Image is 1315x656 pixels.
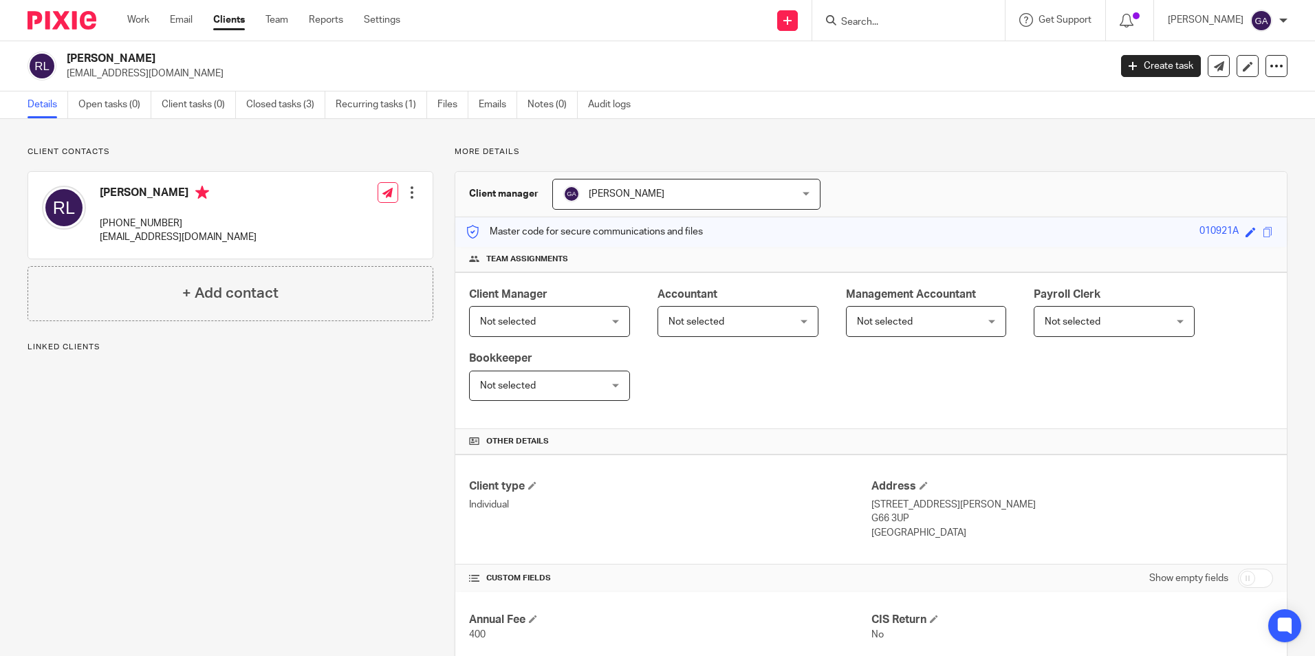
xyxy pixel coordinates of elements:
a: Create task [1121,55,1201,77]
a: Clients [213,13,245,27]
h4: CUSTOM FIELDS [469,573,871,584]
img: svg%3E [42,186,86,230]
a: Audit logs [588,91,641,118]
img: svg%3E [563,186,580,202]
h4: Annual Fee [469,613,871,627]
p: Linked clients [28,342,433,353]
a: Reports [309,13,343,27]
p: Individual [469,498,871,512]
p: [EMAIL_ADDRESS][DOMAIN_NAME] [100,230,257,244]
span: Other details [486,436,549,447]
h4: CIS Return [871,613,1273,627]
span: Accountant [657,289,717,300]
p: [GEOGRAPHIC_DATA] [871,526,1273,540]
a: Client tasks (0) [162,91,236,118]
a: Work [127,13,149,27]
span: Not selected [480,317,536,327]
a: Recurring tasks (1) [336,91,427,118]
img: Pixie [28,11,96,30]
a: Team [265,13,288,27]
h4: Address [871,479,1273,494]
a: Files [437,91,468,118]
a: Closed tasks (3) [246,91,325,118]
p: [EMAIL_ADDRESS][DOMAIN_NAME] [67,67,1100,80]
label: Show empty fields [1149,571,1228,585]
img: svg%3E [1250,10,1272,32]
p: G66 3UP [871,512,1273,525]
a: Settings [364,13,400,27]
span: Payroll Clerk [1034,289,1100,300]
img: svg%3E [28,52,56,80]
span: Not selected [857,317,913,327]
p: More details [455,146,1287,157]
span: [PERSON_NAME] [589,189,664,199]
a: Emails [479,91,517,118]
h2: [PERSON_NAME] [67,52,893,66]
h3: Client manager [469,187,539,201]
div: 010921A [1199,224,1239,240]
p: Client contacts [28,146,433,157]
input: Search [840,17,964,29]
a: Details [28,91,68,118]
span: Get Support [1039,15,1091,25]
a: Email [170,13,193,27]
span: Team assignments [486,254,568,265]
a: Notes (0) [528,91,578,118]
span: Not selected [480,381,536,391]
h4: Client type [469,479,871,494]
i: Primary [195,186,209,199]
p: [STREET_ADDRESS][PERSON_NAME] [871,498,1273,512]
span: 400 [469,630,486,639]
span: Client Manager [469,289,547,300]
p: [PHONE_NUMBER] [100,217,257,230]
p: [PERSON_NAME] [1168,13,1243,27]
a: Open tasks (0) [78,91,151,118]
span: Management Accountant [846,289,976,300]
span: Bookkeeper [469,353,532,364]
p: Master code for secure communications and files [466,225,703,239]
span: Not selected [669,317,724,327]
h4: [PERSON_NAME] [100,186,257,203]
h4: + Add contact [182,283,279,304]
span: Not selected [1045,317,1100,327]
span: No [871,630,884,639]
